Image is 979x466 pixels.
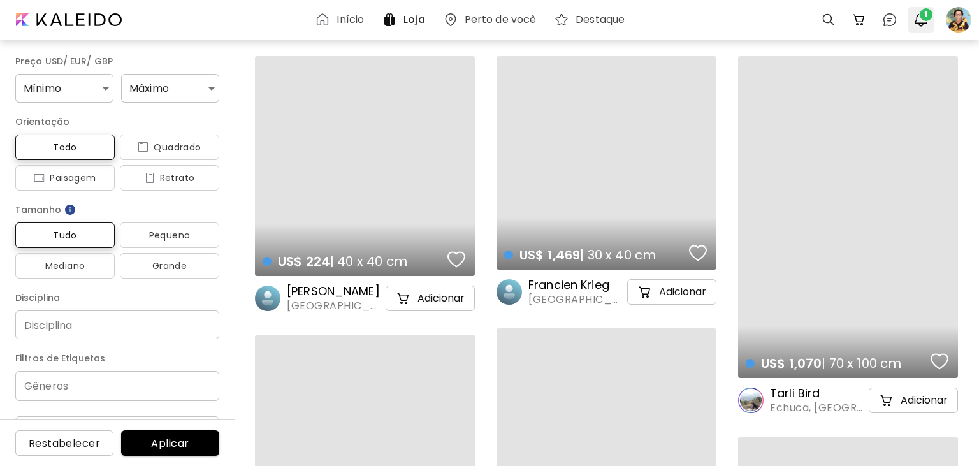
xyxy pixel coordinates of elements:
span: 1 [920,8,932,21]
img: cart-icon [396,291,411,306]
span: Paisagem [25,170,105,186]
span: Echuca, [GEOGRAPHIC_DATA] [770,401,866,415]
h6: Destaque [576,15,625,25]
span: US$ 1,469 [519,246,580,264]
h6: [PERSON_NAME] [287,284,383,299]
span: US$ 1,070 [761,354,822,372]
button: favorites [927,349,952,374]
button: favorites [686,240,710,266]
span: Quadrado [130,140,209,155]
h5: Adicionar [417,292,465,305]
h6: Tarli Bird [770,386,866,401]
a: US$ 224| 40 x 40 cmfavorites [255,56,475,276]
img: bellIcon [913,12,929,27]
span: Tudo [25,228,105,243]
h5: Adicionar [901,394,948,407]
span: Grande [130,258,209,273]
h4: | 70 x 100 cm [746,355,927,372]
h6: Disciplina [15,290,219,305]
span: Aplicar [131,437,209,450]
span: [GEOGRAPHIC_DATA], [GEOGRAPHIC_DATA] [287,299,383,313]
a: US$ 1,070| 70 x 100 cmfavorites [738,56,958,378]
button: Todo [15,135,115,160]
a: Início [315,12,369,27]
h5: Adicionar [659,286,706,298]
button: cart-iconAdicionar [869,388,958,413]
h6: Orientação [15,114,219,129]
img: cart-icon [637,284,653,300]
span: Pequeno [130,228,209,243]
h6: Filtros de Etiquetas [15,351,219,366]
button: Grande [120,253,219,279]
span: [GEOGRAPHIC_DATA], [GEOGRAPHIC_DATA] [528,293,625,307]
button: Aplicar [121,430,219,456]
h6: Perto de você [465,15,537,25]
h6: Tamanho [15,202,219,217]
button: iconPaisagem [15,165,115,191]
button: cart-iconAdicionar [386,286,475,311]
img: icon [145,173,155,183]
button: Pequeno [120,222,219,248]
h6: Francien Krieg [528,277,625,293]
button: Tudo [15,222,115,248]
h6: Preço USD/ EUR/ GBP [15,54,219,69]
h4: | 40 x 40 cm [263,253,444,270]
a: Tarli BirdEchuca, [GEOGRAPHIC_DATA]cart-iconAdicionar [738,386,958,415]
a: Loja [382,12,430,27]
img: cart [852,12,867,27]
img: chatIcon [882,12,897,27]
a: Destaque [554,12,630,27]
button: Restabelecer [15,430,113,456]
button: cart-iconAdicionar [627,279,716,305]
span: US$ 224 [278,252,330,270]
span: Todo [25,140,105,155]
button: Mediano [15,253,115,279]
a: Francien Krieg[GEOGRAPHIC_DATA], [GEOGRAPHIC_DATA]cart-iconAdicionar [497,277,716,307]
a: US$ 1,469| 30 x 40 cmfavorites [497,56,716,270]
img: cart-icon [879,393,894,408]
span: Retrato [130,170,209,186]
button: iconRetrato [120,165,219,191]
div: Máximo [121,74,219,103]
button: bellIcon1 [910,9,932,31]
img: info [64,203,76,216]
h6: Início [337,15,364,25]
a: [PERSON_NAME][GEOGRAPHIC_DATA], [GEOGRAPHIC_DATA]cart-iconAdicionar [255,284,475,313]
a: Perto de você [443,12,542,27]
span: Restabelecer [25,437,103,450]
div: Mínimo [15,74,113,103]
h6: Loja [403,15,424,25]
img: icon [138,142,149,152]
img: icon [34,173,45,183]
button: favorites [444,247,468,272]
button: iconQuadrado [120,135,219,160]
h4: | 30 x 40 cm [504,247,685,263]
span: Mediano [25,258,105,273]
